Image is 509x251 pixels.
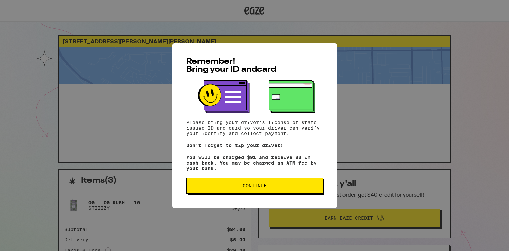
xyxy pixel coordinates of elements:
[186,58,276,74] span: Remember! Bring your ID and card
[186,120,323,136] p: Please bring your driver's license or state issued ID and card so your driver can verify your ide...
[243,183,267,188] span: Continue
[186,178,323,194] button: Continue
[186,143,323,148] p: Don't forget to tip your driver!
[186,155,323,171] p: You will be charged $91 and receive $3 in cash back. You may be charged an ATM fee by your bank.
